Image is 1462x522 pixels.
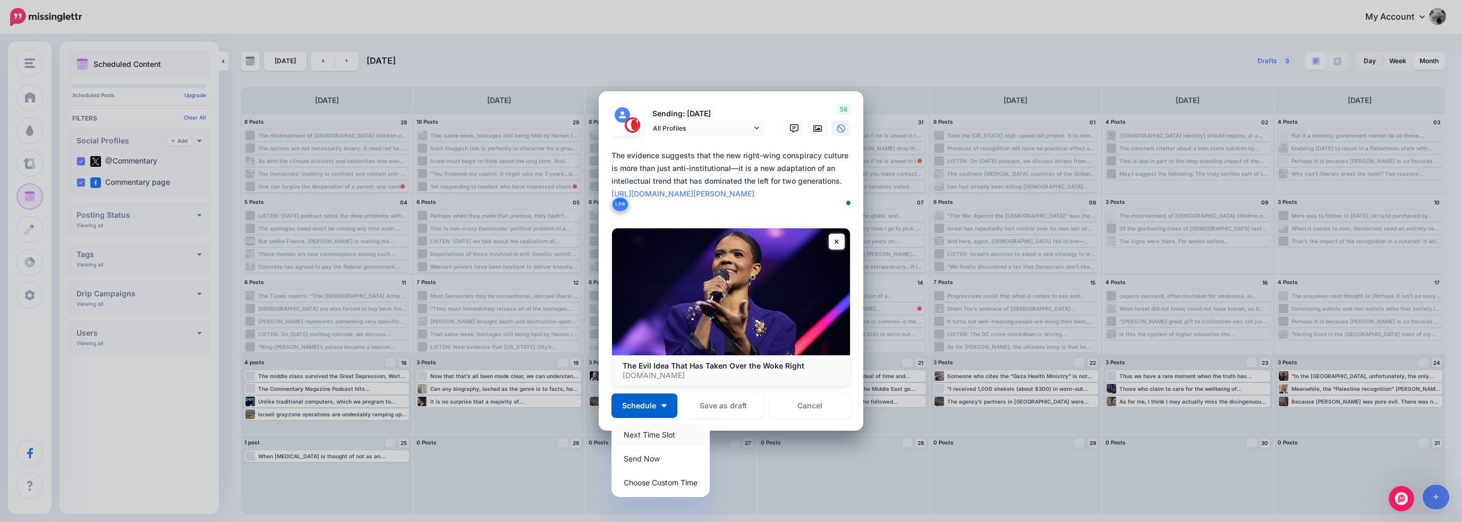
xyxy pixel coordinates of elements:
div: Schedule [611,420,710,497]
b: The Evil Idea That Has Taken Over the Woke Right [623,361,804,370]
p: Sending: [DATE] [648,108,764,120]
textarea: To enrich screen reader interactions, please activate Accessibility in Grammarly extension settings [611,149,856,213]
button: Link [611,196,629,212]
a: Next Time Slot [616,424,705,445]
a: Cancel [769,393,851,418]
p: [DOMAIN_NAME] [623,371,839,380]
a: Send Now [616,448,705,469]
button: Save as draft [683,393,764,418]
div: The evidence suggests that the new right-wing conspiracy culture is more than just anti-instituti... [611,149,856,200]
span: Schedule [622,402,656,409]
iframe: Intercom live chat [1389,486,1414,511]
img: The Evil Idea That Has Taken Over the Woke Right [612,228,850,355]
img: user_default_image.png [615,107,630,123]
span: All Profiles [653,123,752,134]
img: arrow-down-white.png [661,404,667,407]
a: Choose Custom Time [616,472,705,493]
span: 58 [837,104,851,115]
button: Schedule [611,393,677,418]
a: All Profiles [648,121,764,136]
img: 291864331_468958885230530_187971914351797662_n-bsa127305.png [625,117,640,133]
